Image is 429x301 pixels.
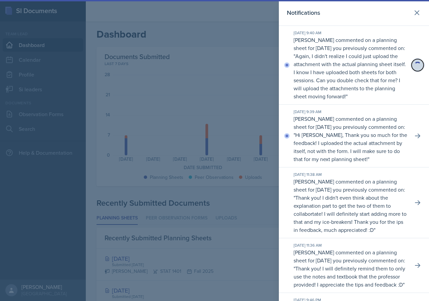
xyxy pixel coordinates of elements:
[294,194,407,234] p: Thank you! I didn't even think about the explanation part to get the two of them to collabortate!...
[294,131,407,163] p: Hi [PERSON_NAME], Thank you so much for the feedback! I uploaded the actual attachment by itself,...
[287,8,320,17] h2: Notifications
[294,265,405,288] p: Thank you! I will definitely remind them to only use the notes and textbook that the professor pr...
[294,52,406,100] p: Again, I didn't realize I could just upload the attachment with the actual planning sheet itself....
[294,248,408,289] p: [PERSON_NAME] commented on a planning sheet for [DATE] you previously commented on: " "
[294,178,408,234] p: [PERSON_NAME] commented on a planning sheet for [DATE] you previously commented on: " "
[294,109,408,115] div: [DATE] 9:39 AM
[294,115,408,163] p: [PERSON_NAME] commented on a planning sheet for [DATE] you previously commented on: " "
[294,171,408,178] div: [DATE] 11:38 AM
[294,36,408,100] p: [PERSON_NAME] commented on a planning sheet for [DATE] you previously commented on: " "
[294,30,408,36] div: [DATE] 9:40 AM
[294,242,408,248] div: [DATE] 11:36 AM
